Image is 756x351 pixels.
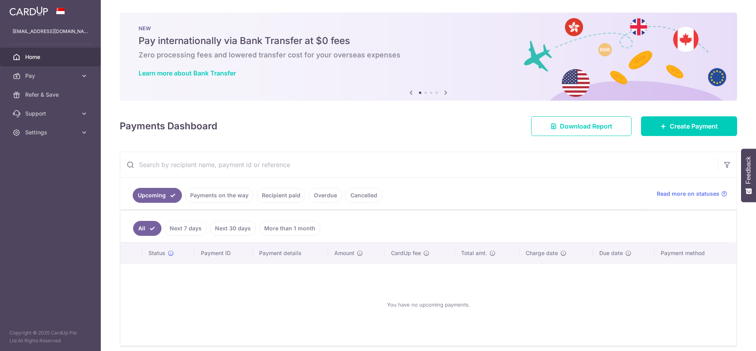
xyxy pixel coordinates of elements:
[139,50,718,60] h6: Zero processing fees and lowered transfer cost for your overseas expenses
[461,249,487,257] span: Total amt.
[195,243,253,263] th: Payment ID
[25,53,77,61] span: Home
[531,116,632,136] a: Download Report
[133,188,182,203] a: Upcoming
[139,35,718,47] h5: Pay internationally via Bank Transfer at $0 fees
[120,13,737,101] img: Bank transfer banner
[133,221,161,236] a: All
[334,249,354,257] span: Amount
[25,110,77,118] span: Support
[139,25,718,31] p: NEW
[9,6,48,16] img: CardUp
[745,156,752,184] span: Feedback
[345,188,382,203] a: Cancelled
[25,91,77,99] span: Refer & Save
[654,243,736,263] th: Payment method
[259,221,321,236] a: More than 1 month
[560,121,612,131] span: Download Report
[599,249,623,257] span: Due date
[257,188,306,203] a: Recipient paid
[670,121,718,131] span: Create Payment
[309,188,342,203] a: Overdue
[641,116,737,136] a: Create Payment
[148,249,165,257] span: Status
[185,188,254,203] a: Payments on the way
[210,221,256,236] a: Next 30 days
[526,249,558,257] span: Charge date
[391,249,421,257] span: CardUp fee
[13,28,88,35] p: [EMAIL_ADDRESS][DOMAIN_NAME]
[130,270,727,339] div: You have no upcoming payments.
[253,243,328,263] th: Payment details
[139,69,236,77] a: Learn more about Bank Transfer
[120,152,718,177] input: Search by recipient name, payment id or reference
[165,221,207,236] a: Next 7 days
[25,129,77,136] span: Settings
[120,119,217,133] h4: Payments Dashboard
[657,190,719,198] span: Read more on statuses
[706,327,748,347] iframe: Opens a widget where you can find more information
[741,149,756,202] button: Feedback - Show survey
[25,72,77,80] span: Pay
[657,190,727,198] a: Read more on statuses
